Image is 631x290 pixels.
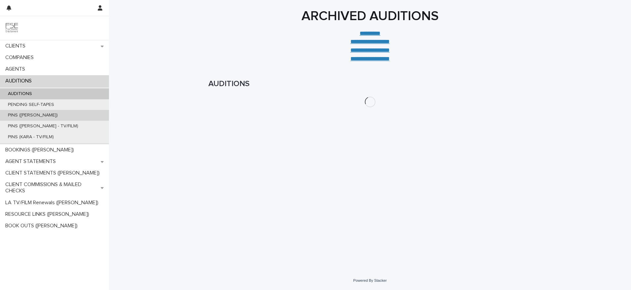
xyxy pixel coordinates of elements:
p: BOOKINGS ([PERSON_NAME]) [3,147,79,153]
img: 9JgRvJ3ETPGCJDhvPVA5 [5,21,18,35]
p: RESOURCE LINKS ([PERSON_NAME]) [3,211,94,217]
p: CLIENT STATEMENTS ([PERSON_NAME]) [3,170,105,176]
p: PENDING SELF-TAPES [3,102,59,108]
p: PINS (KARA - TV/FILM) [3,134,59,140]
p: AUDITIONS [3,91,37,97]
p: CLIENTS [3,43,31,49]
p: BOOK OUTS ([PERSON_NAME]) [3,223,83,229]
p: PINS ([PERSON_NAME] - TV/FILM) [3,123,84,129]
a: Powered By Stacker [353,278,387,282]
p: AGENT STATEMENTS [3,158,61,165]
p: AUDITIONS [3,78,37,84]
p: PINS ([PERSON_NAME]) [3,113,63,118]
p: LA TV/FILM Renewals ([PERSON_NAME]) [3,200,104,206]
p: AGENTS [3,66,30,72]
p: COMPANIES [3,54,39,61]
h1: AUDITIONS [208,79,532,89]
p: CLIENT COMMISSIONS & MAILED CHECKS [3,181,101,194]
h1: ARCHIVED AUDITIONS [208,8,532,24]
